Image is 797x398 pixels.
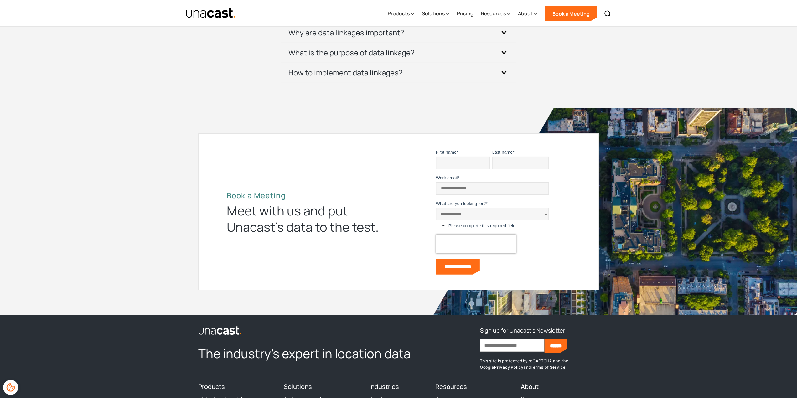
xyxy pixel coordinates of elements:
[387,10,409,17] div: Products
[369,383,428,390] h4: Industries
[494,364,524,370] a: Privacy Policy
[604,10,611,18] img: Search icon
[288,28,404,38] h3: Why are data linkages important?
[436,201,486,206] span: What are you looking for?
[481,1,510,27] div: Resources
[227,191,390,200] h2: Book a Meeting
[414,108,797,315] img: bird's eye view of the city
[186,8,237,19] img: Unacast text logo
[198,325,428,335] a: link to the homepage
[436,235,516,253] iframe: reCAPTCHA
[436,150,457,155] span: First name
[198,382,225,391] a: Products
[288,48,415,58] h3: What is the purpose of data linkage?
[481,10,505,17] div: Resources
[284,382,312,391] a: Solutions
[436,175,458,180] span: Work email
[480,358,599,370] p: This site is protected by reCAPTCHA and the Google and
[480,325,565,335] h3: Sign up for Unacast's Newsletter
[3,380,18,395] div: Cookie Preferences
[288,68,403,78] h3: How to implement data linkages?
[198,326,242,335] img: Unacast logo
[492,150,513,155] span: Last name
[521,383,599,390] h4: About
[448,223,549,229] label: Please complete this required field.
[387,1,414,27] div: Products
[227,203,390,235] div: Meet with us and put Unacast’s data to the test.
[545,6,597,21] a: Book a Meeting
[422,10,444,17] div: Solutions
[422,1,449,27] div: Solutions
[518,1,537,27] div: About
[198,345,428,362] h2: The industry’s expert in location data
[518,10,532,17] div: About
[457,1,473,27] a: Pricing
[435,383,513,390] h4: Resources
[531,364,565,370] a: Terms of Service
[186,8,237,19] a: home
